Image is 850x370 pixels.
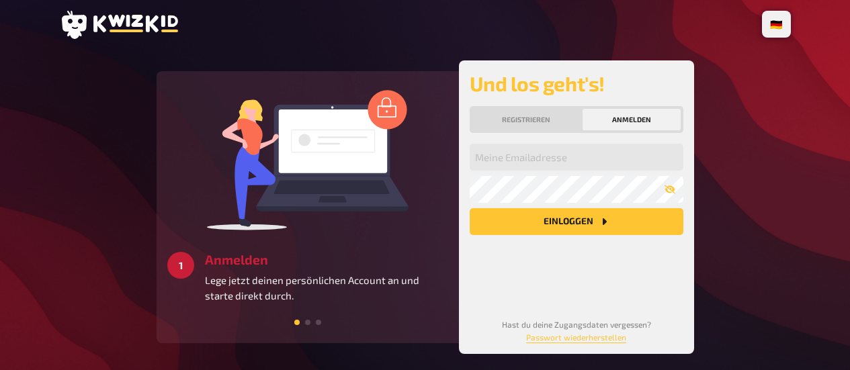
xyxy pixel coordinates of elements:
[205,273,448,303] p: Lege jetzt deinen persönlichen Account an und starte direkt durch.
[470,71,683,95] h2: Und los geht's!
[765,13,788,35] li: 🇩🇪
[205,252,448,267] h3: Anmelden
[470,208,683,235] button: Einloggen
[502,320,651,342] small: Hast du deine Zugangsdaten vergessen?
[583,109,681,130] button: Anmelden
[472,109,580,130] button: Registrieren
[470,144,683,171] input: Meine Emailadresse
[526,332,626,342] a: Passwort wiederherstellen
[207,89,409,230] img: log in
[167,252,194,279] div: 1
